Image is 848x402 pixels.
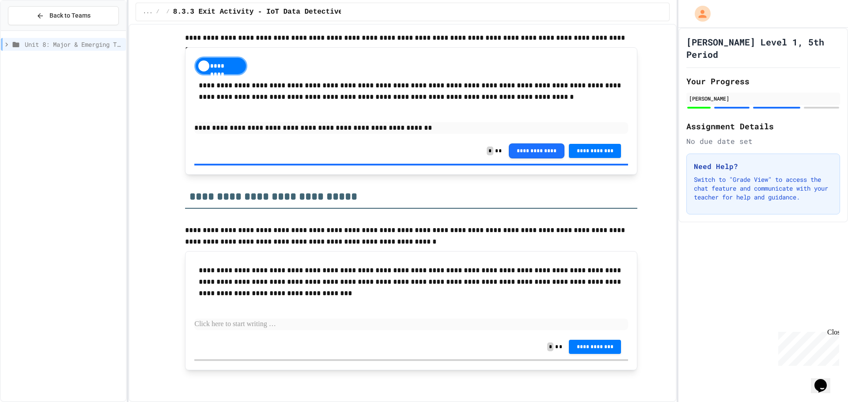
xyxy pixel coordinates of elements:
[686,36,840,60] h1: [PERSON_NAME] Level 1, 5th Period
[694,175,833,202] p: Switch to "Grade View" to access the chat feature and communicate with your teacher for help and ...
[143,8,153,15] span: ...
[811,367,839,393] iframe: chat widget
[167,8,170,15] span: /
[686,136,840,147] div: No due date set
[685,4,713,24] div: My Account
[4,4,61,56] div: Chat with us now!Close
[156,8,159,15] span: /
[49,11,91,20] span: Back to Teams
[8,6,119,25] button: Back to Teams
[694,161,833,172] h3: Need Help?
[686,75,840,87] h2: Your Progress
[689,94,837,102] div: [PERSON_NAME]
[25,40,122,49] span: Unit 8: Major & Emerging Technologies
[686,120,840,132] h2: Assignment Details
[775,328,839,366] iframe: chat widget
[173,7,385,17] span: 8.3.3 Exit Activity - IoT Data Detective Challenge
